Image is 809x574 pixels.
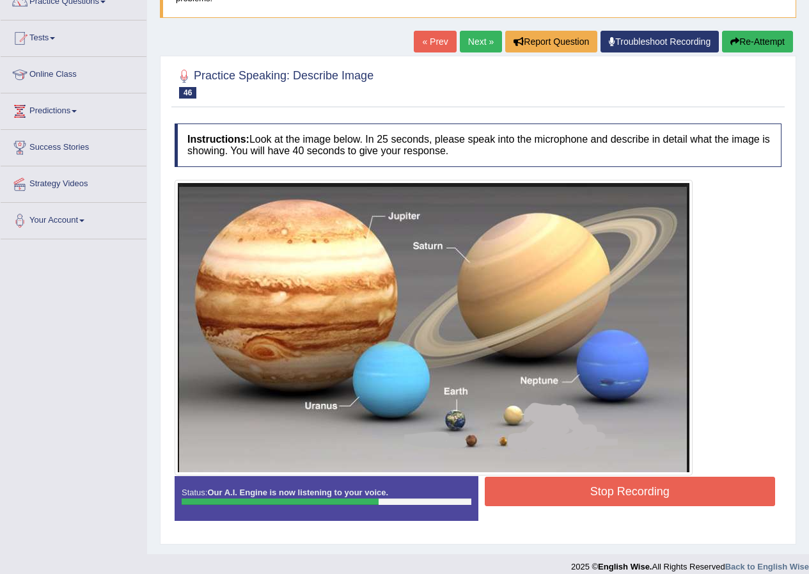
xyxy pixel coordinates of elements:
h4: Look at the image below. In 25 seconds, please speak into the microphone and describe in detail w... [175,124,782,166]
a: Your Account [1,203,146,235]
button: Re-Attempt [722,31,793,52]
a: Online Class [1,57,146,89]
strong: English Wise. [598,562,652,571]
b: Instructions: [187,134,249,145]
a: « Prev [414,31,456,52]
a: Strategy Videos [1,166,146,198]
a: Back to English Wise [725,562,809,571]
a: Predictions [1,93,146,125]
button: Report Question [505,31,597,52]
div: Status: [175,476,478,521]
h2: Practice Speaking: Describe Image [175,67,373,99]
strong: Our A.I. Engine is now listening to your voice. [207,488,388,497]
a: Next » [460,31,502,52]
a: Tests [1,20,146,52]
a: Troubleshoot Recording [601,31,719,52]
span: 46 [179,87,196,99]
div: 2025 © All Rights Reserved [571,554,809,573]
button: Stop Recording [485,477,776,506]
a: Success Stories [1,130,146,162]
